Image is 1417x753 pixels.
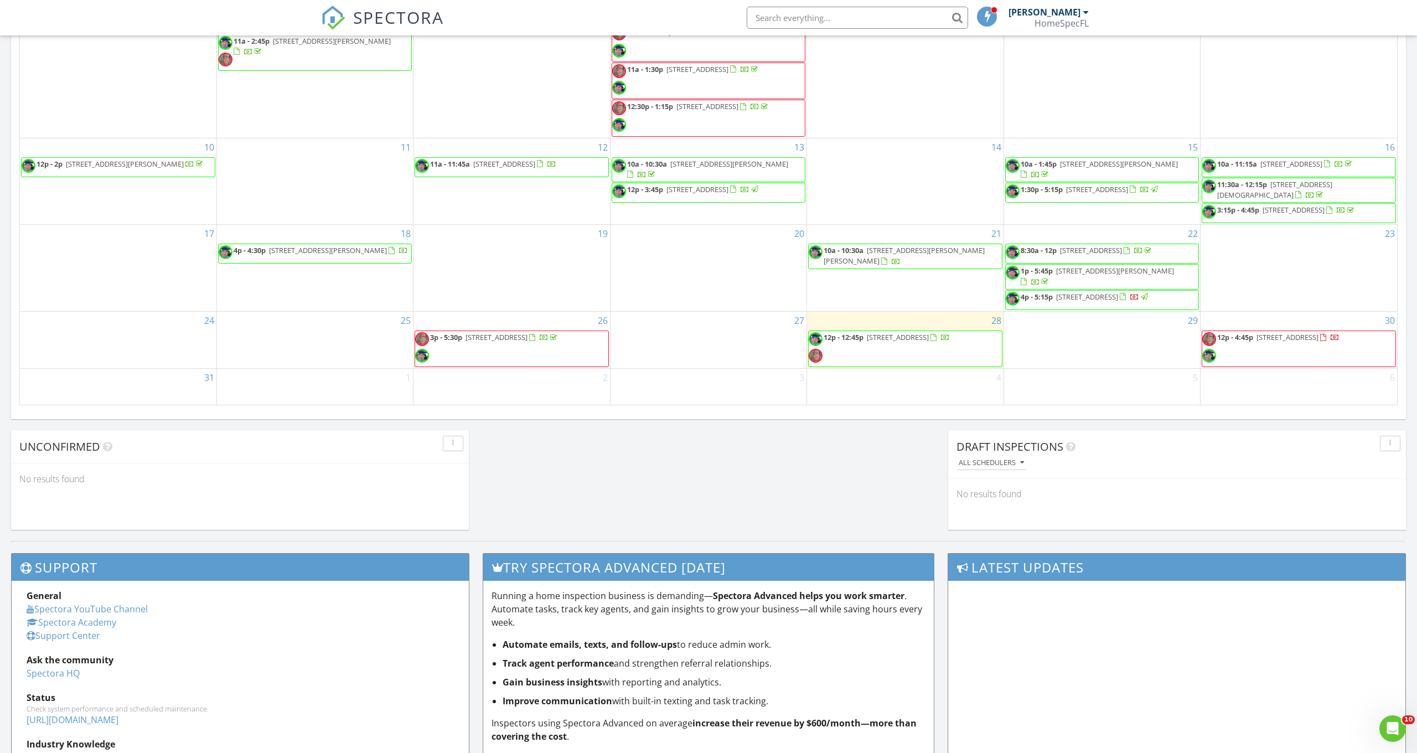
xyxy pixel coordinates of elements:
[415,332,429,346] img: 20220519_110728.jpg
[809,349,823,363] img: 20220519_110728.jpg
[1201,369,1397,405] td: Go to September 6, 2025
[27,667,80,679] a: Spectora HQ
[1021,245,1057,255] span: 8:30a - 12p
[1009,7,1080,18] div: [PERSON_NAME]
[430,332,559,342] a: 3p - 5:30p [STREET_ADDRESS]
[824,245,863,255] span: 10a - 10:30a
[627,101,673,111] span: 12:30p - 1:15p
[415,331,608,367] a: 3p - 5:30p [STREET_ADDRESS]
[353,6,444,29] span: SPECTORA
[1006,266,1020,280] img: chrisbudd.jpg
[483,554,934,581] h3: Try spectora advanced [DATE]
[948,554,1405,581] h3: Latest Updates
[1186,225,1200,243] a: Go to August 22, 2025
[1201,138,1397,225] td: Go to August 16, 2025
[1202,179,1216,193] img: chrisbudd.jpg
[413,225,610,312] td: Go to August 19, 2025
[11,464,469,494] div: No results found
[610,369,806,405] td: Go to September 3, 2025
[492,716,925,743] p: Inspectors using Spectora Advanced on average .
[27,653,454,667] div: Ask the community
[1006,184,1020,198] img: chrisbudd.jpg
[216,369,413,405] td: Go to September 1, 2025
[202,138,216,156] a: Go to August 10, 2025
[867,332,929,342] span: [STREET_ADDRESS]
[503,638,925,651] li: to reduce admin work.
[948,479,1406,509] div: No results found
[808,244,1002,269] a: 10a - 10:30a [STREET_ADDRESS][PERSON_NAME][PERSON_NAME]
[627,64,663,74] span: 11a - 1:30p
[1191,369,1200,386] a: Go to September 5, 2025
[20,138,216,225] td: Go to August 10, 2025
[22,159,35,173] img: chrisbudd.jpg
[1217,179,1267,189] span: 11:30a - 12:15p
[824,332,950,342] a: 12p - 12:45p [STREET_ADDRESS]
[1202,203,1396,223] a: 3:15p - 4:45p [STREET_ADDRESS]
[503,638,677,651] strong: Automate emails, texts, and follow-ups
[1260,159,1322,169] span: [STREET_ADDRESS]
[627,159,667,169] span: 10a - 10:30a
[1004,225,1200,312] td: Go to August 22, 2025
[1383,225,1397,243] a: Go to August 23, 2025
[503,657,614,669] strong: Track agent performance
[27,590,61,602] strong: General
[415,159,429,173] img: chrisbudd.jpg
[413,369,610,405] td: Go to September 2, 2025
[1383,138,1397,156] a: Go to August 16, 2025
[216,312,413,369] td: Go to August 25, 2025
[202,225,216,243] a: Go to August 17, 2025
[234,245,408,255] a: 4p - 4:30p [STREET_ADDRESS][PERSON_NAME]
[27,714,118,726] a: [URL][DOMAIN_NAME]
[492,717,917,742] strong: increase their revenue by $600/month—more than covering the cost
[1021,159,1057,169] span: 10a - 1:45p
[1021,159,1178,179] a: 10a - 1:45p [STREET_ADDRESS][PERSON_NAME]
[1005,290,1199,310] a: 4p - 5:15p [STREET_ADDRESS]
[1202,178,1396,203] a: 11:30a - 12:15p [STREET_ADDRESS][DEMOGRAPHIC_DATA]
[1021,184,1063,194] span: 1:30p - 5:15p
[956,456,1026,471] button: All schedulers
[713,590,904,602] strong: Spectora Advanced helps you work smarter
[27,630,100,642] a: Support Center
[1004,369,1200,405] td: Go to September 5, 2025
[219,245,232,259] img: chrisbudd.jpg
[797,369,806,386] a: Go to September 3, 2025
[1021,245,1154,255] a: 8:30a - 12p [STREET_ADDRESS]
[219,36,232,50] img: chrisbudd.jpg
[1202,332,1216,346] img: 20220519_110728.jpg
[473,159,535,169] span: [STREET_ADDRESS]
[404,369,413,386] a: Go to September 1, 2025
[809,332,823,346] img: chrisbudd.jpg
[503,657,925,670] li: and strengthen referral relationships.
[399,225,413,243] a: Go to August 18, 2025
[596,225,610,243] a: Go to August 19, 2025
[430,332,462,342] span: 3p - 5:30p
[1004,138,1200,225] td: Go to August 15, 2025
[627,184,760,194] a: 12p - 3:45p [STREET_ADDRESS]
[321,15,444,38] a: SPECTORA
[1005,157,1199,182] a: 10a - 1:45p [STREET_ADDRESS][PERSON_NAME]
[1217,332,1340,342] a: 12p - 4:45p [STREET_ADDRESS]
[612,184,626,198] img: chrisbudd.jpg
[202,369,216,386] a: Go to August 31, 2025
[219,53,232,66] img: 20220519_110728.jpg
[216,138,413,225] td: Go to August 11, 2025
[492,589,925,629] p: Running a home inspection business is demanding— . Automate tasks, track key agents, and gain ins...
[269,245,387,255] span: [STREET_ADDRESS][PERSON_NAME]
[430,159,556,169] a: 11a - 11:45a [STREET_ADDRESS]
[1217,205,1356,215] a: 3:15p - 4:45p [STREET_ADDRESS]
[1201,312,1397,369] td: Go to August 30, 2025
[27,737,454,751] div: Industry Knowledge
[612,159,626,173] img: chrisbudd.jpg
[610,138,806,225] td: Go to August 13, 2025
[1021,266,1174,286] a: 1p - 5:45p [STREET_ADDRESS][PERSON_NAME]
[1186,312,1200,329] a: Go to August 29, 2025
[1005,183,1199,203] a: 1:30p - 5:15p [STREET_ADDRESS]
[596,138,610,156] a: Go to August 12, 2025
[1005,264,1199,289] a: 1p - 5:45p [STREET_ADDRESS][PERSON_NAME]
[27,704,454,713] div: Check system performance and scheduled maintenance.
[234,36,270,46] span: 11a - 2:45p
[20,225,216,312] td: Go to August 17, 2025
[1263,205,1325,215] span: [STREET_ADDRESS]
[1379,715,1406,742] iframe: Intercom live chat
[994,369,1004,386] a: Go to September 4, 2025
